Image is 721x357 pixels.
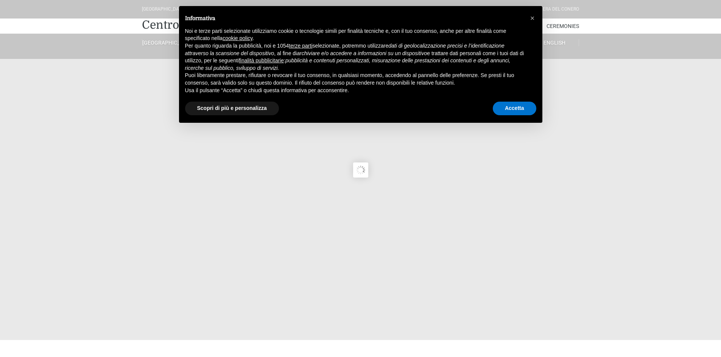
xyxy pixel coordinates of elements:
[185,28,524,42] p: Noi e terze parti selezionate utilizziamo cookie o tecnologie simili per finalità tecniche e, con...
[142,6,185,13] div: [GEOGRAPHIC_DATA]
[493,102,536,115] button: Accetta
[185,15,524,22] h2: Informativa
[223,35,252,41] a: cookie policy
[239,57,284,65] button: finalità pubblicitarie
[142,17,288,32] a: Centro Vacanze De Angelis
[185,57,511,71] em: pubblicità e contenuti personalizzati, misurazione delle prestazioni dei contenuti e degli annunc...
[526,12,539,24] button: Chiudi questa informativa
[185,87,524,94] p: Usa il pulsante “Accetta” o chiudi questa informativa per acconsentire.
[543,40,565,46] span: English
[185,102,279,115] button: Scopri di più e personalizza
[142,39,190,46] a: [GEOGRAPHIC_DATA]
[185,43,505,56] em: dati di geolocalizzazione precisi e l’identificazione attraverso la scansione del dispositivo
[535,6,579,13] div: Riviera Del Conero
[530,14,535,22] span: ×
[297,50,427,56] em: archiviare e/o accedere a informazioni su un dispositivo
[531,39,579,46] a: English
[289,42,312,50] button: terze parti
[185,72,524,87] p: Puoi liberamente prestare, rifiutare o revocare il tuo consenso, in qualsiasi momento, accedendo ...
[547,19,579,34] a: Ceremonies
[185,42,524,72] p: Per quanto riguarda la pubblicità, noi e 1054 selezionate, potremmo utilizzare , al fine di e tra...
